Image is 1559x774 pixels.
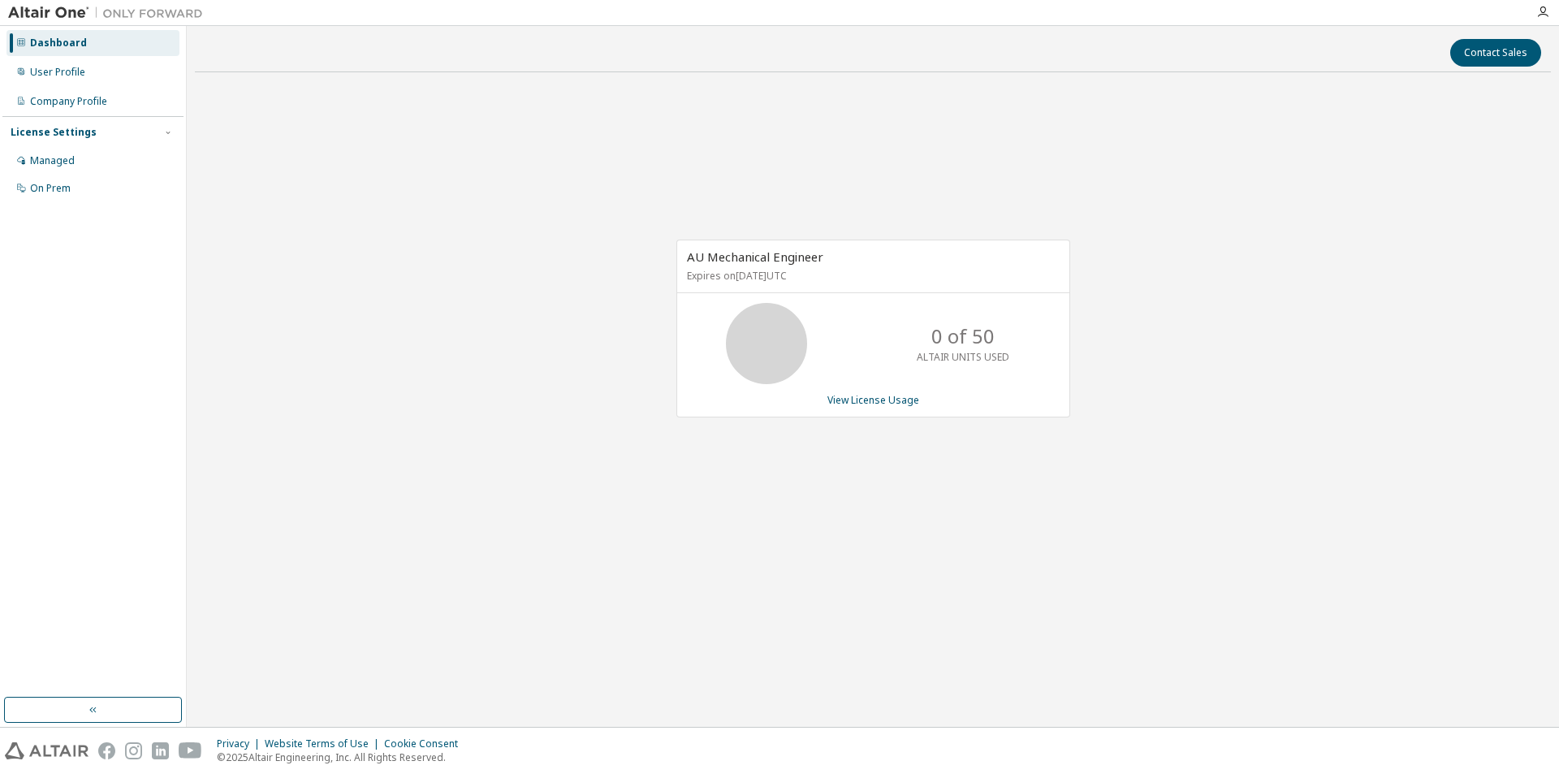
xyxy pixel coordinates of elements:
[30,182,71,195] div: On Prem
[11,126,97,139] div: License Settings
[179,742,202,759] img: youtube.svg
[30,154,75,167] div: Managed
[217,737,265,750] div: Privacy
[931,322,995,350] p: 0 of 50
[687,269,1056,283] p: Expires on [DATE] UTC
[125,742,142,759] img: instagram.svg
[217,750,468,764] p: © 2025 Altair Engineering, Inc. All Rights Reserved.
[687,249,823,265] span: AU Mechanical Engineer
[265,737,384,750] div: Website Terms of Use
[152,742,169,759] img: linkedin.svg
[30,37,87,50] div: Dashboard
[30,66,85,79] div: User Profile
[30,95,107,108] div: Company Profile
[98,742,115,759] img: facebook.svg
[384,737,468,750] div: Cookie Consent
[827,393,919,407] a: View License Usage
[1450,39,1541,67] button: Contact Sales
[917,350,1009,364] p: ALTAIR UNITS USED
[5,742,89,759] img: altair_logo.svg
[8,5,211,21] img: Altair One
